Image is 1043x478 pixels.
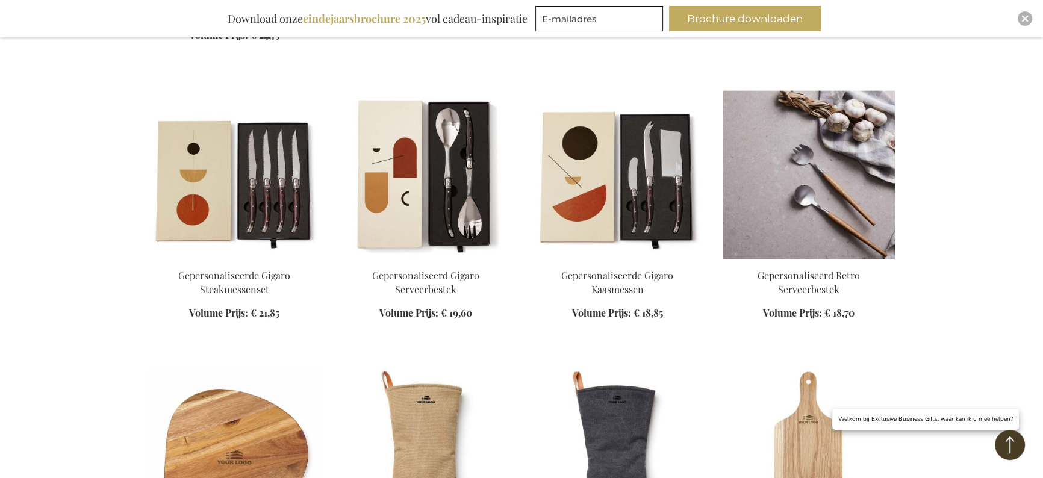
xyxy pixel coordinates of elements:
[441,306,472,319] span: € 19,60
[379,306,472,320] a: Volume Prijs: € 19,60
[535,6,667,35] form: marketing offers and promotions
[531,90,703,259] img: Personalised Gigaro Cheese Knives
[723,90,895,259] img: Gepersonaliseerd Retro Serveerbestek
[303,11,426,26] b: eindejaarsbrochure 2025
[251,306,279,319] span: € 21,85
[222,6,533,31] div: Download onze vol cadeau-inspiratie
[178,269,290,296] a: Gepersonaliseerde Gigaro Steakmessenset
[1018,11,1032,26] div: Close
[148,90,320,259] img: Personalised Gigaro Meat Knives
[372,269,479,296] a: Gepersonaliseerd Gigaro Serveerbestek
[189,306,279,320] a: Volume Prijs: € 21,85
[189,306,248,319] span: Volume Prijs:
[379,306,438,319] span: Volume Prijs:
[340,90,512,259] img: Personalised Gigaro Serving Cutlery
[572,306,663,320] a: Volume Prijs: € 18,85
[572,306,631,319] span: Volume Prijs:
[561,269,673,296] a: Gepersonaliseerde Gigaro Kaasmessen
[531,254,703,265] a: Personalised Gigaro Cheese Knives
[340,254,512,265] a: Personalised Gigaro Serving Cutlery
[634,306,663,319] span: € 18,85
[1021,15,1029,22] img: Close
[148,254,320,265] a: Personalised Gigaro Meat Knives
[669,6,821,31] button: Brochure downloaden
[535,6,663,31] input: E-mailadres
